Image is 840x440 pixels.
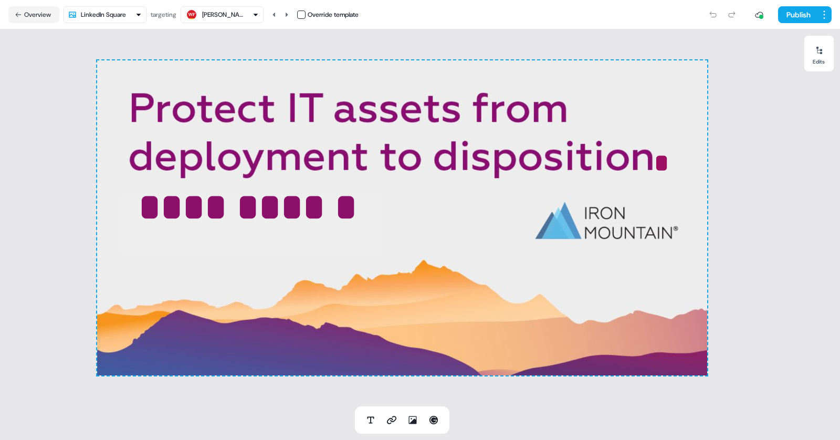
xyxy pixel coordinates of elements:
[202,9,244,20] div: [PERSON_NAME] Fargo
[151,9,176,20] div: targeting
[181,6,264,23] button: [PERSON_NAME] Fargo
[81,9,126,20] div: LinkedIn Square
[804,42,834,65] button: Edits
[308,9,359,20] div: Override template
[8,6,59,23] button: Overview
[778,6,817,23] button: Publish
